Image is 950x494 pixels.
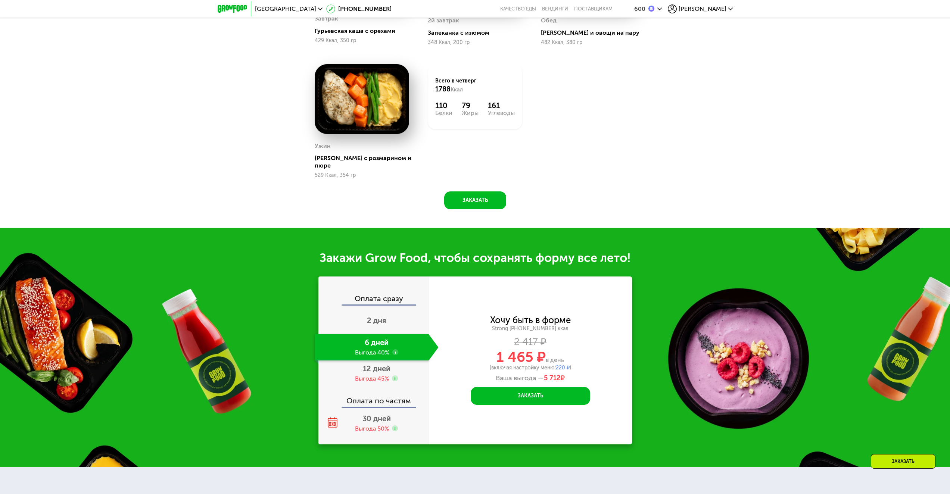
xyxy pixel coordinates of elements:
[488,101,515,110] div: 161
[462,110,479,116] div: Жиры
[315,27,415,35] div: Гурьевская каша с орехами
[367,316,386,325] span: 2 дня
[355,375,389,383] div: Выгода 45%
[679,6,726,12] span: [PERSON_NAME]
[500,6,536,12] a: Качество еды
[634,6,645,12] div: 600
[429,374,632,382] div: Ваша выгода —
[319,287,429,304] div: Оплата сразу
[315,172,409,178] div: 529 Ккал, 354 гр
[429,365,632,370] div: (включая настройку меню: )
[435,85,451,93] span: 1788
[574,6,613,12] div: поставщикам
[490,316,571,324] div: Хочу быть в форме
[315,140,331,151] div: Ужин
[363,364,390,373] span: 12 дней
[871,454,935,469] div: Заказать
[355,425,389,433] div: Выгода 50%
[315,38,409,44] div: 429 Ккал, 350 гр
[541,29,641,37] div: [PERSON_NAME] и овощи на пару
[546,356,564,363] span: в день
[542,6,568,12] a: Вендинги
[362,414,391,423] span: 30 дней
[315,13,338,24] div: Завтрак
[435,77,515,94] div: Всего в четверг
[541,15,557,26] div: Обед
[496,348,546,366] span: 1 465 ₽
[428,29,528,37] div: Запеканка с изюмом
[556,365,570,371] span: 220 ₽
[326,4,392,13] a: [PHONE_NUMBER]
[544,374,561,382] span: 5 712
[462,101,479,110] div: 79
[255,6,316,12] span: [GEOGRAPHIC_DATA]
[544,374,565,382] span: ₽
[451,87,463,93] span: Ккал
[435,101,452,110] div: 110
[319,390,429,407] div: Оплата по частям
[435,110,452,116] div: Белки
[541,40,635,46] div: 482 Ккал, 380 гр
[428,40,522,46] div: 348 Ккал, 200 гр
[488,110,515,116] div: Углеводы
[428,15,459,26] div: 2й завтрак
[444,191,506,209] button: Заказать
[471,387,590,405] button: Заказать
[315,154,415,169] div: [PERSON_NAME] с розмарином и пюре
[429,338,632,346] div: 2 417 ₽
[429,325,632,332] div: Strong [PHONE_NUMBER] ккал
